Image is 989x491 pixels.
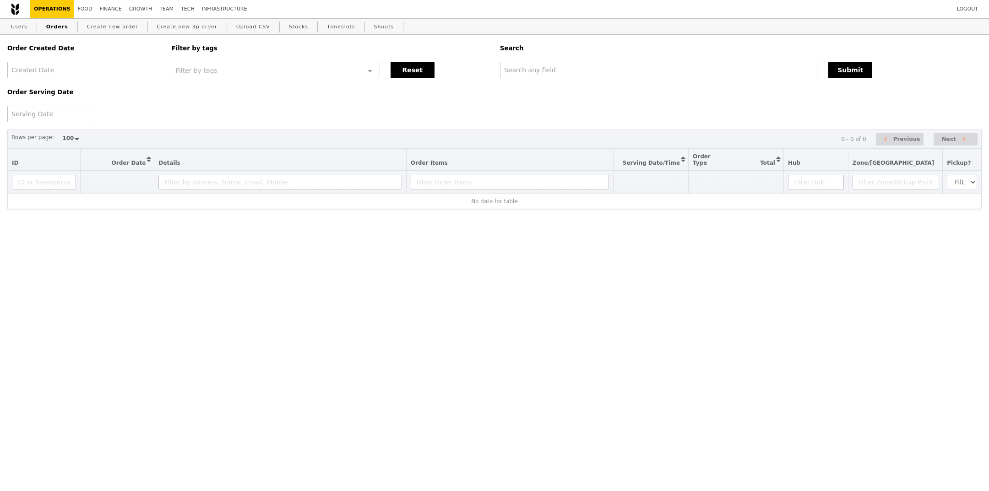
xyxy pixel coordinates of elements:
span: Filter by tags [176,66,217,74]
h5: Filter by tags [172,45,489,52]
div: No data for table [12,198,977,205]
a: Upload CSV [233,19,274,35]
span: Next [941,134,956,145]
button: Submit [828,62,872,78]
span: Order Type [693,153,711,166]
span: Zone/[GEOGRAPHIC_DATA] [853,160,935,166]
input: Created Date [7,62,95,78]
h5: Order Created Date [7,45,161,52]
a: Orders [43,19,72,35]
span: ID [12,160,18,166]
span: Pickup? [947,160,971,166]
input: Serving Date [7,106,95,122]
h5: Order Serving Date [7,89,161,96]
label: Rows per page: [11,133,54,142]
button: Reset [391,62,435,78]
a: Timeslots [323,19,359,35]
h5: Search [500,45,982,52]
div: 0 - 0 of 0 [841,136,866,142]
img: Grain logo [11,3,19,15]
input: Filter Hub [788,175,844,189]
a: Shouts [370,19,398,35]
span: Previous [893,134,920,145]
span: Details [158,160,180,166]
button: Next [934,133,978,146]
input: ID or Salesperson name [12,175,76,189]
input: Filter by Address, Name, Email, Mobile [158,175,402,189]
a: Create new order [83,19,142,35]
a: Users [7,19,31,35]
button: Previous [876,133,924,146]
input: Filter Zone/Pickup Point [853,175,939,189]
a: Stocks [285,19,312,35]
span: Order Items [411,160,448,166]
span: Hub [788,160,800,166]
input: Search any field [500,62,817,78]
a: Create new 3p order [153,19,221,35]
input: Filter Order Items [411,175,609,189]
